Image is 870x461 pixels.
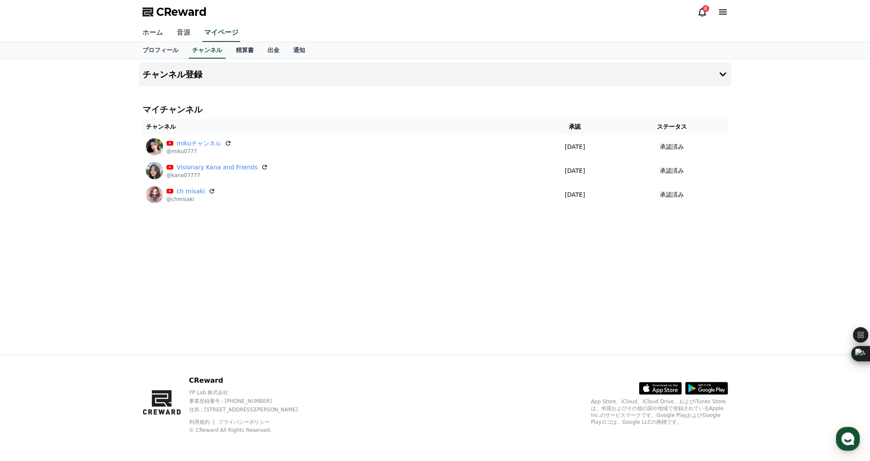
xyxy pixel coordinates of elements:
th: 承認 [534,119,616,135]
a: CReward [143,5,207,19]
p: [DATE] [537,190,612,199]
p: 承認済み [660,142,684,151]
span: CReward [156,5,207,19]
p: @chmisaki [166,196,215,203]
div: 4 [702,5,709,12]
p: 承認済み [660,166,684,175]
p: [DATE] [537,166,612,175]
h4: チャンネル登録 [143,70,202,79]
img: ch misaki [146,186,163,203]
a: プロフィール [136,42,185,59]
a: ch misaki [177,187,205,196]
a: mikuチャンネル [177,139,221,148]
a: Visionary Kana and Friends [177,163,258,172]
p: 承認済み [660,190,684,199]
h4: マイチャンネル [143,103,728,115]
button: チャンネル登録 [139,62,731,86]
p: @kana07777 [166,172,268,179]
p: @miku0777 [166,148,232,155]
p: CReward [189,375,312,386]
a: Messages [56,271,110,293]
a: チャンネル [189,42,226,59]
p: © CReward All Rights Reserved. [189,427,312,434]
p: 事業登録番号 : [PHONE_NUMBER] [189,398,312,405]
th: チャンネル [143,119,534,135]
a: 出金 [261,42,286,59]
span: Settings [127,284,148,291]
a: マイページ [202,24,240,42]
a: 精算書 [229,42,261,59]
p: [DATE] [537,142,612,151]
p: App Store、iCloud、iCloud Drive、およびiTunes Storeは、米国およびその他の国や地域で登録されているApple Inc.のサービスマークです。Google P... [591,398,728,426]
a: 通知 [286,42,312,59]
p: 住所 : [STREET_ADDRESS][PERSON_NAME] [189,406,312,413]
img: mikuチャンネル [146,138,163,155]
span: Home [22,284,37,291]
th: ステータス [616,119,727,135]
img: Visionary Kana and Friends [146,162,163,179]
span: Messages [71,284,96,291]
p: YP Lab 株式会社 [189,389,312,396]
a: ホーム [136,24,170,42]
a: 利用規約 [189,419,216,425]
a: 4 [697,7,707,17]
a: Settings [110,271,164,293]
a: プライバシーポリシー [218,419,270,425]
a: Home [3,271,56,293]
a: 音源 [170,24,197,42]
